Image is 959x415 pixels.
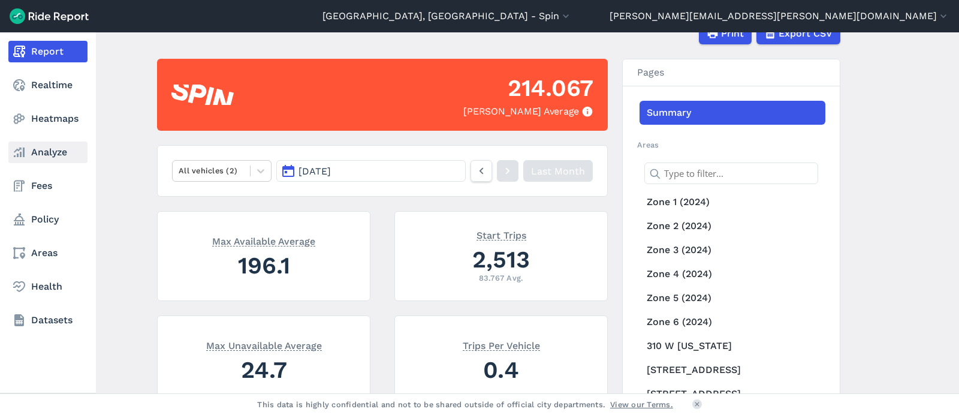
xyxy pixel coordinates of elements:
[640,286,825,310] a: Zone 5 (2024)
[8,41,88,62] a: Report
[640,382,825,406] a: [STREET_ADDRESS]
[8,142,88,163] a: Analyze
[8,309,88,331] a: Datasets
[523,160,593,182] a: Last Month
[640,101,825,125] a: Summary
[8,175,88,197] a: Fees
[298,166,331,177] span: [DATE]
[10,8,89,24] img: Ride Report
[8,242,88,264] a: Areas
[644,163,818,184] input: Type to filter...
[8,74,88,96] a: Realtime
[409,272,593,284] div: 83.767 Avg.
[8,276,88,297] a: Health
[756,23,840,44] button: Export CSV
[637,139,825,151] h2: Areas
[623,59,840,86] h3: Pages
[610,399,673,410] a: View our Terms.
[172,353,355,386] div: 24.7
[409,243,593,276] div: 2,513
[640,358,825,382] a: [STREET_ADDRESS]
[640,214,825,238] a: Zone 2 (2024)
[640,190,825,214] a: Zone 1 (2024)
[463,339,540,351] span: Trips Per Vehicle
[212,234,315,246] span: Max Available Average
[172,249,355,282] div: 196.1
[206,339,322,351] span: Max Unavailable Average
[276,160,466,182] button: [DATE]
[640,310,825,334] a: Zone 6 (2024)
[477,228,526,240] span: Start Trips
[640,262,825,286] a: Zone 4 (2024)
[721,26,744,41] span: Print
[171,85,234,105] img: Spin
[8,108,88,130] a: Heatmaps
[610,9,949,23] button: [PERSON_NAME][EMAIL_ADDRESS][PERSON_NAME][DOMAIN_NAME]
[508,71,593,104] div: 214.067
[322,9,572,23] button: [GEOGRAPHIC_DATA], [GEOGRAPHIC_DATA] - Spin
[409,353,593,386] div: 0.4
[640,334,825,358] a: 310 W [US_STATE]
[640,238,825,262] a: Zone 3 (2024)
[463,104,593,119] div: [PERSON_NAME] Average
[779,26,833,41] span: Export CSV
[699,23,752,44] button: Print
[8,209,88,230] a: Policy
